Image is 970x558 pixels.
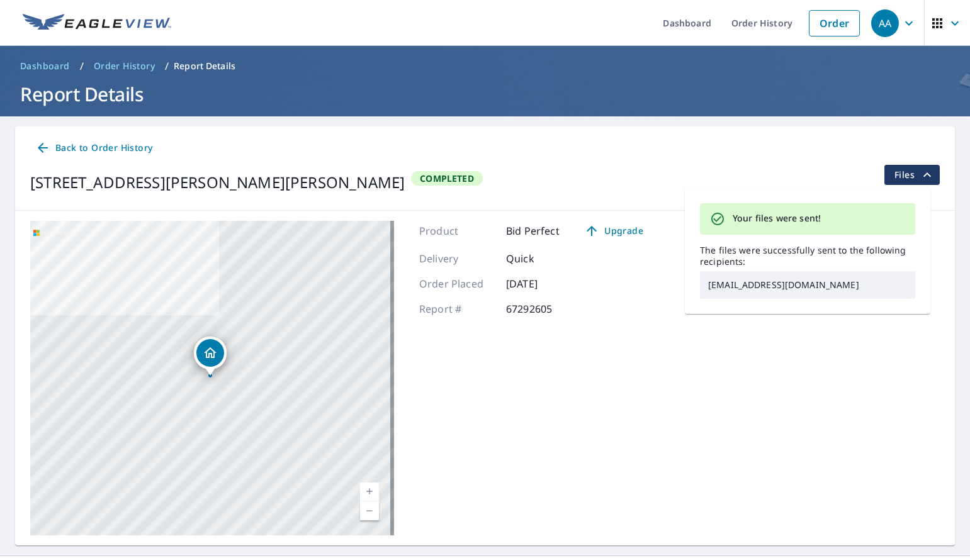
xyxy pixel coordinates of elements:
div: AA [871,9,899,37]
p: The files were successfully sent to the following recipients: [700,245,915,267]
span: Order History [94,60,155,72]
h1: Report Details [15,81,955,107]
p: Report Details [174,60,235,72]
div: [STREET_ADDRESS][PERSON_NAME][PERSON_NAME] [30,171,405,194]
p: Report # [419,301,495,316]
a: Dashboard [15,56,75,76]
div: Your files were sent! [733,207,821,231]
p: 67292605 [506,301,582,316]
li: / [165,59,169,74]
a: Order [809,10,860,36]
li: / [80,59,84,74]
p: Bid Perfect [506,223,560,238]
span: Files [894,167,935,182]
a: Order History [89,56,160,76]
a: Current Level 17, Zoom Out [360,501,379,520]
a: Upgrade [575,221,653,241]
a: Current Level 17, Zoom In [360,483,379,501]
nav: breadcrumb [15,56,955,76]
button: filesDropdownBtn-67292605 [884,165,940,185]
span: Dashboard [20,60,70,72]
p: Quick [506,251,582,266]
a: Back to Order History [30,137,157,160]
span: Upgrade [582,223,646,238]
span: Back to Order History [35,140,152,156]
p: Delivery [419,251,495,266]
div: Dropped pin, building 1, Residential property, 314 Vaughn Hollow Rd Greene, RI 02827 [194,337,227,376]
p: Order Placed [419,276,495,291]
p: [EMAIL_ADDRESS][DOMAIN_NAME] [700,271,915,299]
span: Completed [412,172,482,184]
p: Product [419,223,495,238]
p: [DATE] [506,276,582,291]
img: EV Logo [23,14,171,33]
